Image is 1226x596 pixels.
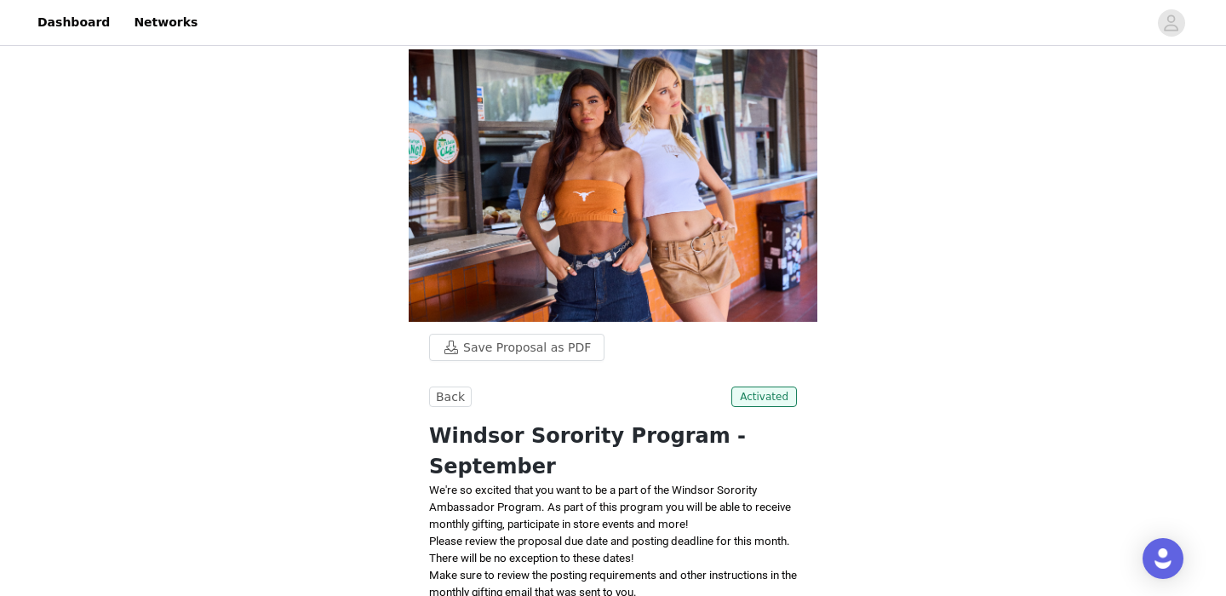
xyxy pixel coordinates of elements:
[123,3,208,42] a: Networks
[429,334,604,361] button: Save Proposal as PDF
[1163,9,1179,37] div: avatar
[731,387,797,407] span: Activated
[1143,538,1183,579] div: Open Intercom Messenger
[429,421,797,482] h1: Windsor Sorority Program - September
[429,484,791,530] span: We're so excited that you want to be a part of the Windsor Sorority Ambassador Program. As part o...
[409,49,817,322] img: campaign image
[429,387,472,407] button: Back
[429,535,790,564] span: Please review the proposal due date and posting deadline for this month. There will be no excepti...
[27,3,120,42] a: Dashboard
